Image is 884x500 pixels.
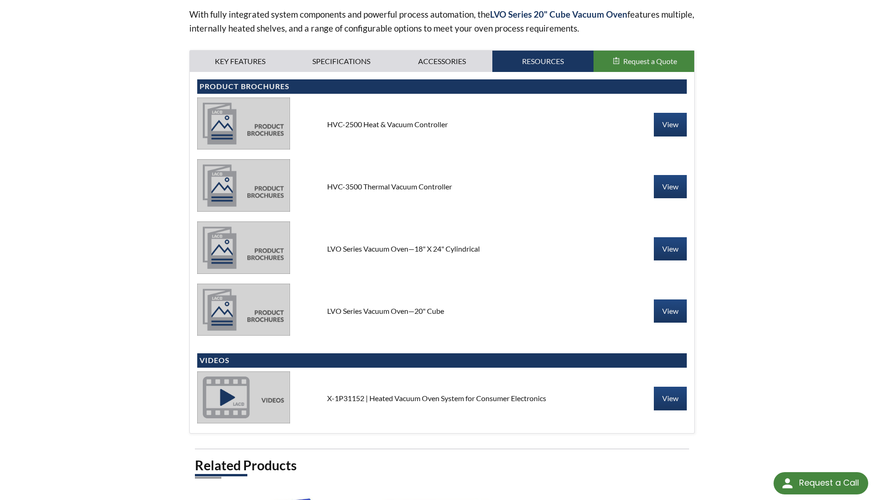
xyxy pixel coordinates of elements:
[654,387,687,410] a: View
[320,119,565,130] div: HVC-2500 Heat & Vacuum Controller
[200,82,685,91] h4: Product Brochures
[780,476,795,491] img: round button
[654,299,687,323] a: View
[774,472,868,494] div: Request a Call
[623,57,677,65] span: Request a Quote
[392,51,493,72] a: Accessories
[197,371,290,423] img: videos-a70af9394640f07cfc5e1b68b8d36be061999f4696e83e24bb646afc6a0e1f6f.jpg
[320,306,565,316] div: LVO Series Vacuum Oven—20" Cube
[189,7,695,35] p: With fully integrated system components and powerful process automation, the features multiple, i...
[195,457,690,474] h2: Related Products
[654,113,687,136] a: View
[197,284,290,336] img: product_brochures-81b49242bb8394b31c113ade466a77c846893fb1009a796a1a03a1a1c57cbc37.jpg
[320,244,565,254] div: LVO Series Vacuum Oven—18" X 24" Cylindrical
[290,51,392,72] a: Specifications
[654,175,687,198] a: View
[799,472,859,494] div: Request a Call
[190,51,291,72] a: Key Features
[197,159,290,211] img: product_brochures-81b49242bb8394b31c113ade466a77c846893fb1009a796a1a03a1a1c57cbc37.jpg
[200,356,685,365] h4: Videos
[594,51,695,72] button: Request a Quote
[490,9,627,19] strong: LVO Series 20" Cube Vacuum Oven
[492,51,594,72] a: Resources
[654,237,687,260] a: View
[320,182,565,192] div: HVC-3500 Thermal Vacuum Controller
[197,97,290,149] img: product_brochures-81b49242bb8394b31c113ade466a77c846893fb1009a796a1a03a1a1c57cbc37.jpg
[197,221,290,273] img: product_brochures-81b49242bb8394b31c113ade466a77c846893fb1009a796a1a03a1a1c57cbc37.jpg
[320,393,565,403] div: X-1P31152 | Heated Vacuum Oven System for Consumer Electronics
